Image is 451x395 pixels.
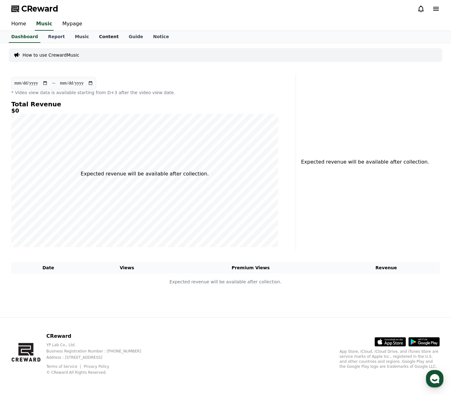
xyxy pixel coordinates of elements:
[84,364,109,369] a: Privacy Policy
[70,31,94,43] a: Music
[2,198,41,214] a: Home
[23,52,79,58] a: How to use CrewardMusic
[148,31,174,43] a: Notice
[46,342,151,347] p: YP Lab Co., Ltd.
[46,332,151,340] p: CReward
[11,101,278,108] h4: Total Revenue
[94,31,124,43] a: Content
[85,262,168,274] th: Views
[46,364,82,369] a: Terms of Service
[11,108,278,114] h5: $0
[93,208,108,213] span: Settings
[301,158,425,166] p: Expected revenue will be available after collection.
[12,279,439,285] p: Expected revenue will be available after collection.
[340,349,440,369] p: App Store, iCloud, iCloud Drive, and iTunes Store are service marks of Apple Inc., registered in ...
[81,198,120,214] a: Settings
[57,18,87,31] a: Mypage
[46,370,151,375] p: © CReward All Rights Reserved.
[168,262,333,274] th: Premium Views
[11,4,58,14] a: CReward
[35,18,54,31] a: Music
[52,208,70,213] span: Messages
[6,18,31,31] a: Home
[16,208,27,213] span: Home
[9,31,40,43] a: Dashboard
[11,262,85,274] th: Date
[333,262,440,274] th: Revenue
[21,4,58,14] span: CReward
[46,355,151,360] p: Address : [STREET_ADDRESS]
[52,79,56,87] p: ~
[43,31,70,43] a: Report
[81,170,209,178] p: Expected revenue will be available after collection.
[124,31,148,43] a: Guide
[46,349,151,354] p: Business Registration Number : [PHONE_NUMBER]
[41,198,81,214] a: Messages
[11,89,278,96] p: * Video view data is available starting from D+3 after the video view date.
